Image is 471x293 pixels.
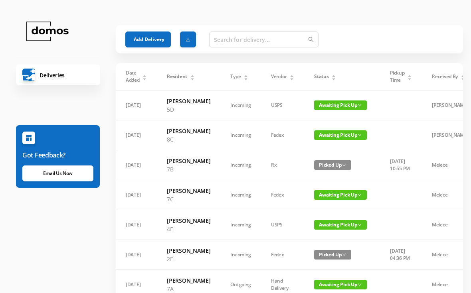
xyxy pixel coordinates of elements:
td: [DATE] [116,180,157,210]
a: Email Us Now [22,165,93,181]
i: icon: down [358,193,362,197]
span: Picked Up [314,160,351,170]
h6: Got Feedback? [22,150,93,160]
td: Incoming [220,240,261,270]
h6: [PERSON_NAME] [167,187,210,195]
td: [DATE] [116,150,157,180]
h6: [PERSON_NAME] [167,127,210,135]
td: [DATE] [116,90,157,120]
i: icon: down [358,223,362,227]
button: Add Delivery [125,31,171,47]
i: icon: down [342,163,346,167]
td: Fedex [261,180,304,210]
td: Incoming [220,150,261,180]
i: icon: caret-down [290,77,294,79]
p: 7A [167,285,210,293]
p: 5D [167,105,210,114]
i: icon: caret-down [332,77,336,79]
p: 4E [167,225,210,233]
span: Picked Up [314,250,351,260]
td: USPS [261,210,304,240]
div: Sort [142,74,147,79]
td: Incoming [220,210,261,240]
span: Received By [432,73,458,80]
td: Incoming [220,180,261,210]
span: Awaiting Pick Up [314,280,367,289]
span: Date Added [126,69,140,84]
i: icon: down [358,103,362,107]
i: icon: caret-down [190,77,194,79]
i: icon: caret-down [244,77,248,79]
span: Awaiting Pick Up [314,130,367,140]
h6: [PERSON_NAME] [167,246,210,255]
i: icon: caret-up [408,74,412,76]
td: USPS [261,90,304,120]
div: Sort [190,74,195,79]
i: icon: search [308,37,314,42]
i: icon: caret-up [142,74,147,76]
p: 7B [167,165,210,173]
h6: [PERSON_NAME] [167,97,210,105]
button: icon: download [180,31,196,47]
div: Sort [331,74,336,79]
span: Type [230,73,241,80]
span: Awaiting Pick Up [314,190,367,200]
td: Incoming [220,90,261,120]
span: Status [314,73,329,80]
p: 8C [167,135,210,144]
span: Awaiting Pick Up [314,220,367,230]
td: [DATE] [116,120,157,150]
span: Pickup Time [390,69,404,84]
span: Awaiting Pick Up [314,100,367,110]
h6: [PERSON_NAME] [167,216,210,225]
i: icon: caret-down [142,77,147,79]
i: icon: caret-down [408,77,412,79]
p: 2E [167,255,210,263]
td: [DATE] 04:36 PM [380,240,422,270]
i: icon: down [342,253,346,257]
td: Rx [261,150,304,180]
td: Incoming [220,120,261,150]
i: icon: down [358,283,362,287]
span: Vendor [271,73,287,80]
i: icon: caret-up [190,74,194,76]
span: Resident [167,73,187,80]
h6: [PERSON_NAME] [167,276,210,285]
div: Sort [407,74,412,79]
a: Deliveries [16,65,100,85]
td: Fedex [261,120,304,150]
p: 7C [167,195,210,203]
div: Sort [243,74,248,79]
h6: [PERSON_NAME] [167,157,210,165]
td: [DATE] [116,240,157,270]
input: Search for delivery... [209,31,319,47]
td: [DATE] [116,210,157,240]
i: icon: caret-up [332,74,336,76]
i: icon: caret-up [290,74,294,76]
div: Sort [461,74,465,79]
td: [DATE] 10:55 PM [380,150,422,180]
i: icon: caret-up [244,74,248,76]
i: icon: down [358,133,362,137]
td: Fedex [261,240,304,270]
i: icon: caret-up [461,74,465,76]
div: Sort [289,74,294,79]
i: icon: caret-down [461,77,465,79]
